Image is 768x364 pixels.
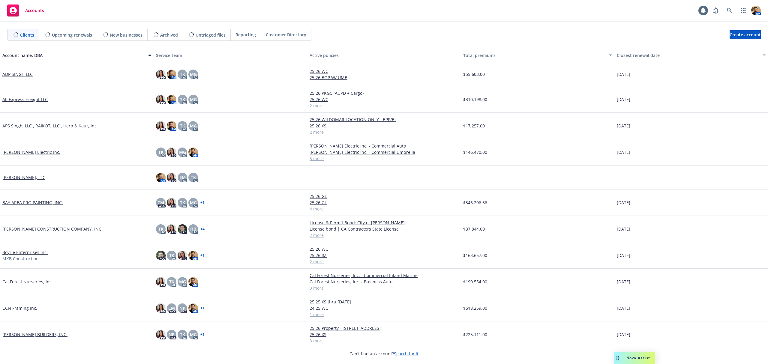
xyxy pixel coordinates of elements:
span: - [310,174,311,181]
span: TK [169,252,174,258]
span: [DATE] [617,331,630,338]
a: 2 more [310,103,458,109]
a: 2 more [310,232,458,238]
span: [DATE] [617,279,630,285]
a: 4 more [310,206,458,212]
div: Service team [156,52,305,58]
button: Service team [154,48,307,62]
span: Accounts [25,8,44,13]
img: photo [188,277,198,287]
span: [DATE] [617,199,630,206]
a: License & Permit Bond: City of [PERSON_NAME] [310,219,458,226]
span: Can't find an account? [349,351,418,357]
a: + 1 [200,254,205,257]
button: Active policies [307,48,461,62]
a: [PERSON_NAME] BUILDERS, INC. [2,331,67,338]
img: photo [156,330,166,339]
span: MG [190,123,197,129]
button: Closest renewal date [614,48,768,62]
a: CCN Framing Inc. [2,305,37,311]
a: Search [724,4,736,16]
img: photo [156,70,166,79]
span: NP [169,331,175,338]
a: Cal Forest Nurseries, Inc. - Commercial Inland Marine [310,272,458,279]
span: CM [157,199,164,206]
span: $146,470.00 [463,149,487,155]
span: Nova Assist [626,355,650,360]
a: + 1 [200,201,205,204]
span: [DATE] [617,252,630,258]
img: photo [167,173,176,182]
a: 2 more [310,258,458,265]
span: TK [180,199,185,206]
a: 25 26 XS [310,123,458,129]
a: APS Singh, LLC., RAIKOT, LLC., Herb & Kaur, Inc. [2,123,98,129]
a: [PERSON_NAME] CONSTRUCTION COMPANY, INC. [2,226,103,232]
a: [PERSON_NAME] Electric Inc. [2,149,60,155]
div: Account name, DBA [2,52,145,58]
span: MG [190,331,197,338]
a: Report a Bug [710,4,722,16]
span: [DATE] [617,226,630,232]
img: photo [167,148,176,157]
a: 25 26 BOP W/ UMB [310,74,458,81]
span: [DATE] [617,123,630,129]
button: Total premiums [461,48,614,62]
span: $163,657.00 [463,252,487,258]
img: photo [167,70,176,79]
div: Active policies [310,52,458,58]
img: photo [167,198,176,207]
a: 2 more [310,129,458,135]
a: 25 25 XS thru [DATE] [310,299,458,305]
a: Accounts [5,2,46,19]
span: TK [180,331,185,338]
span: TK [191,174,196,181]
span: $310,198.00 [463,96,487,103]
span: Upcoming renewals [52,32,92,38]
span: CM [168,305,175,311]
span: New businesses [110,32,142,38]
span: $190,554.00 [463,279,487,285]
span: HB [190,226,196,232]
a: ADP SINGH LLC [2,71,33,77]
a: 25 26 WILDOMAR LOCATION ONLY - BPP/BI [310,116,458,123]
span: Create account [730,29,761,40]
span: $518,259.00 [463,305,487,311]
span: TK [169,279,174,285]
span: TK [180,96,185,103]
a: 25 26 Property - [STREET_ADDRESS] [310,325,458,331]
img: photo [188,148,198,157]
img: photo [178,251,187,260]
a: 25 26 PKGC (AUPD + Cargo) [310,90,458,96]
span: Untriaged files [196,32,226,38]
span: [DATE] [617,305,630,311]
span: [DATE] [617,96,630,103]
a: [PERSON_NAME] Electric Inc. - Commercial Auto [310,143,458,149]
a: [PERSON_NAME] Electric Inc. - Commercial Umbrella [310,149,458,155]
a: [PERSON_NAME], LLC [2,174,45,181]
a: BAY AREA PRO PAINTING, INC. [2,199,63,206]
div: Closest renewal date [617,52,759,58]
a: 25 26 GL [310,199,458,206]
img: photo [167,224,176,234]
a: Switch app [737,4,749,16]
a: Create account [730,30,761,39]
a: 3 more [310,285,458,291]
div: Total premiums [463,52,605,58]
span: TK [180,71,185,77]
a: 1 more [310,311,458,318]
img: photo [156,251,166,260]
div: Drag to move [614,352,622,364]
a: 25 26 IM [310,252,458,258]
img: photo [178,224,187,234]
a: All Express Freight LLC [2,96,48,103]
span: [DATE] [617,71,630,77]
span: [DATE] [617,149,630,155]
a: + 1 [200,306,205,310]
a: Cal Forest Nurseries, Inc. [2,279,53,285]
button: Nova Assist [614,352,655,364]
span: TK [158,149,163,155]
img: photo [188,251,198,260]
